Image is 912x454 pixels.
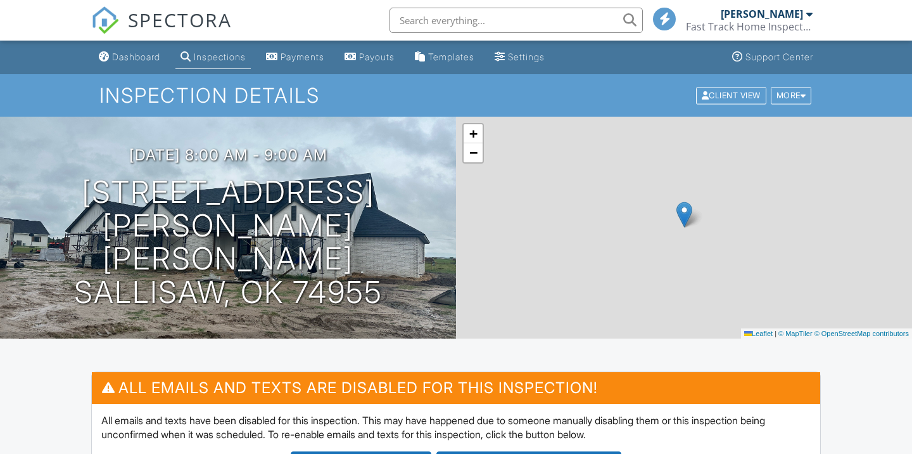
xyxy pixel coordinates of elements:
div: Fast Track Home Inspections [686,20,813,33]
div: Support Center [745,51,813,62]
span: + [469,126,478,141]
a: Client View [695,90,769,100]
h3: [DATE] 8:00 am - 9:00 am [129,146,327,164]
img: The Best Home Inspection Software - Spectora [91,6,119,34]
a: Payments [261,46,329,69]
a: Inspections [175,46,251,69]
a: Templates [410,46,479,69]
div: Payouts [359,51,395,62]
a: Settings [490,46,550,69]
a: Zoom in [464,124,483,143]
a: © MapTiler [778,330,813,337]
a: Dashboard [94,46,165,69]
a: SPECTORA [91,17,232,44]
span: | [775,330,776,337]
span: − [469,145,478,160]
p: All emails and texts have been disabled for this inspection. This may have happened due to someon... [101,413,811,442]
input: Search everything... [389,8,643,33]
div: Payments [281,51,324,62]
a: Leaflet [744,330,773,337]
a: Payouts [339,46,400,69]
h1: Inspection Details [99,84,813,107]
div: [PERSON_NAME] [721,8,803,20]
a: Zoom out [464,143,483,162]
h3: All emails and texts are disabled for this inspection! [92,372,820,403]
a: © OpenStreetMap contributors [814,330,909,337]
a: Support Center [727,46,818,69]
div: Dashboard [112,51,160,62]
div: Templates [428,51,474,62]
span: SPECTORA [128,6,232,33]
img: Marker [676,202,692,228]
h1: [STREET_ADDRESS][PERSON_NAME][PERSON_NAME] Sallisaw, OK 74955 [20,176,436,309]
div: Settings [508,51,545,62]
div: Inspections [194,51,246,62]
div: Client View [696,87,766,104]
div: More [771,87,812,104]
